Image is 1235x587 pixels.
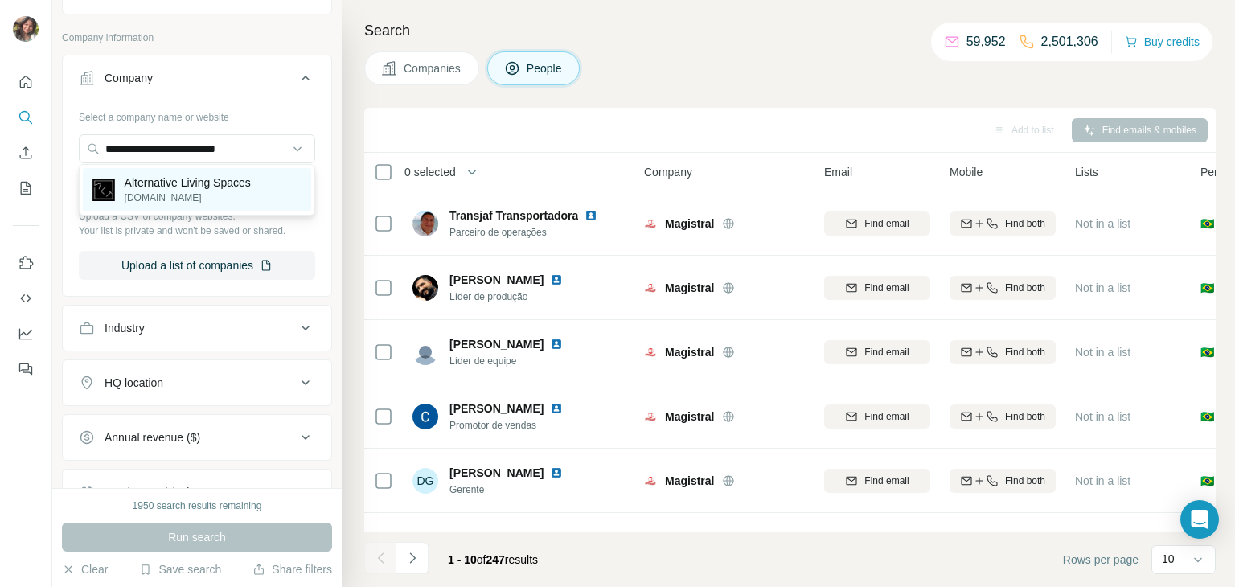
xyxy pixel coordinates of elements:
[63,309,331,347] button: Industry
[13,284,39,313] button: Use Surfe API
[63,59,331,104] button: Company
[63,473,331,511] button: Employees (size)
[63,418,331,457] button: Annual revenue ($)
[412,532,438,558] img: Avatar
[412,211,438,236] img: Avatar
[1005,216,1045,231] span: Find both
[864,281,909,295] span: Find email
[824,211,930,236] button: Find email
[449,400,544,417] span: [PERSON_NAME]
[79,104,315,125] div: Select a company name or website
[13,103,39,132] button: Search
[105,484,191,500] div: Employees (size)
[585,209,597,222] img: LinkedIn logo
[105,429,200,445] div: Annual revenue ($)
[665,408,714,425] span: Magistral
[527,60,564,76] span: People
[824,164,852,180] span: Email
[449,354,582,368] span: Líder de equipe
[864,345,909,359] span: Find email
[950,469,1056,493] button: Find both
[449,289,582,304] span: Líder de produção
[1200,280,1214,296] span: 🇧🇷
[449,482,582,497] span: Gerente
[824,340,930,364] button: Find email
[412,339,438,365] img: Avatar
[550,466,563,479] img: LinkedIn logo
[550,273,563,286] img: LinkedIn logo
[1005,474,1045,488] span: Find both
[13,68,39,96] button: Quick start
[1180,500,1219,539] div: Open Intercom Messenger
[396,542,429,574] button: Navigate to next page
[644,474,657,487] img: Logo of Magistral
[486,553,505,566] span: 247
[105,375,163,391] div: HQ location
[644,346,657,359] img: Logo of Magistral
[13,355,39,384] button: Feedback
[404,60,462,76] span: Companies
[550,531,563,544] img: LinkedIn logo
[1200,408,1214,425] span: 🇧🇷
[966,32,1006,51] p: 59,952
[449,465,544,481] span: [PERSON_NAME]
[449,225,617,240] span: Parceiro de operações
[1200,473,1214,489] span: 🇧🇷
[449,529,544,545] span: [PERSON_NAME]
[13,174,39,203] button: My lists
[125,174,251,191] p: Alternative Living Spaces
[950,404,1056,429] button: Find both
[1075,410,1130,423] span: Not in a list
[950,164,983,180] span: Mobile
[449,336,544,352] span: [PERSON_NAME]
[644,164,692,180] span: Company
[448,553,538,566] span: results
[79,209,315,224] p: Upload a CSV of company websites.
[13,138,39,167] button: Enrich CSV
[644,217,657,230] img: Logo of Magistral
[105,70,153,86] div: Company
[448,553,477,566] span: 1 - 10
[13,16,39,42] img: Avatar
[665,216,714,232] span: Magistral
[950,340,1056,364] button: Find both
[550,338,563,351] img: LinkedIn logo
[1125,31,1200,53] button: Buy credits
[665,344,714,360] span: Magistral
[1075,474,1130,487] span: Not in a list
[665,280,714,296] span: Magistral
[252,561,332,577] button: Share filters
[950,211,1056,236] button: Find both
[105,320,145,336] div: Industry
[62,31,332,45] p: Company information
[644,410,657,423] img: Logo of Magistral
[449,418,582,433] span: Promotor de vendas
[62,561,108,577] button: Clear
[1075,281,1130,294] span: Not in a list
[550,402,563,415] img: LinkedIn logo
[79,251,315,280] button: Upload a list of companies
[364,19,1216,42] h4: Search
[92,179,115,201] img: Alternative Living Spaces
[1075,217,1130,230] span: Not in a list
[824,276,930,300] button: Find email
[864,216,909,231] span: Find email
[1005,281,1045,295] span: Find both
[665,473,714,489] span: Magistral
[1200,344,1214,360] span: 🇧🇷
[63,363,331,402] button: HQ location
[1005,409,1045,424] span: Find both
[404,164,456,180] span: 0 selected
[1063,552,1139,568] span: Rows per page
[449,209,578,222] span: Transjaf Transportadora
[864,474,909,488] span: Find email
[1075,164,1098,180] span: Lists
[950,276,1056,300] button: Find both
[1041,32,1098,51] p: 2,501,306
[412,468,438,494] div: DG
[1005,345,1045,359] span: Find both
[412,404,438,429] img: Avatar
[13,319,39,348] button: Dashboard
[824,404,930,429] button: Find email
[412,275,438,301] img: Avatar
